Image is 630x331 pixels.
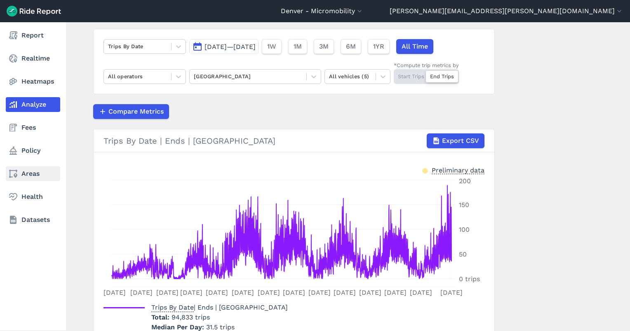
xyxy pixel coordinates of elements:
button: 6M [341,39,361,54]
tspan: [DATE] [258,289,280,296]
tspan: 150 [459,201,469,209]
tspan: [DATE] [410,289,432,296]
tspan: [DATE] [334,289,356,296]
img: Ride Report [7,6,61,16]
tspan: [DATE] [359,289,381,296]
button: Denver - Micromobility [281,6,364,16]
button: All Time [396,39,433,54]
tspan: [DATE] [180,289,202,296]
div: Trips By Date | Ends | [GEOGRAPHIC_DATA] [103,133,484,148]
tspan: [DATE] [156,289,179,296]
div: *Compute trip metrics by [394,61,459,69]
a: Realtime [6,51,60,66]
a: Datasets [6,212,60,227]
tspan: 0 trips [459,275,480,283]
tspan: [DATE] [103,289,126,296]
button: 1W [262,39,282,54]
a: Fees [6,120,60,135]
a: Health [6,189,60,204]
tspan: [DATE] [308,289,331,296]
button: [DATE]—[DATE] [189,39,259,54]
a: Areas [6,166,60,181]
tspan: [DATE] [384,289,407,296]
span: Total [151,313,172,321]
button: 1M [288,39,307,54]
div: Preliminary data [432,165,484,174]
span: Compare Metrics [108,107,164,117]
span: All Time [402,42,428,51]
tspan: 100 [459,226,470,233]
button: 1YR [368,39,390,54]
a: Report [6,28,60,43]
tspan: 200 [459,177,471,185]
span: 3M [319,42,329,51]
span: Trips By Date [151,301,194,312]
a: Heatmaps [6,74,60,89]
span: 94,833 trips [172,313,210,321]
a: Analyze [6,97,60,112]
span: 1M [294,42,302,51]
span: [DATE]—[DATE] [205,43,256,51]
span: 1YR [373,42,384,51]
button: [PERSON_NAME][EMAIL_ADDRESS][PERSON_NAME][DOMAIN_NAME] [390,6,623,16]
button: Export CSV [427,133,484,148]
tspan: 50 [459,250,467,258]
tspan: [DATE] [440,289,463,296]
tspan: [DATE] [232,289,254,296]
button: 3M [314,39,334,54]
span: Export CSV [442,136,479,146]
tspan: [DATE] [283,289,305,296]
button: Compare Metrics [93,104,169,119]
a: Policy [6,143,60,158]
span: 1W [267,42,276,51]
span: | Ends | [GEOGRAPHIC_DATA] [151,303,288,311]
tspan: [DATE] [130,289,153,296]
tspan: [DATE] [206,289,228,296]
span: 6M [346,42,356,51]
